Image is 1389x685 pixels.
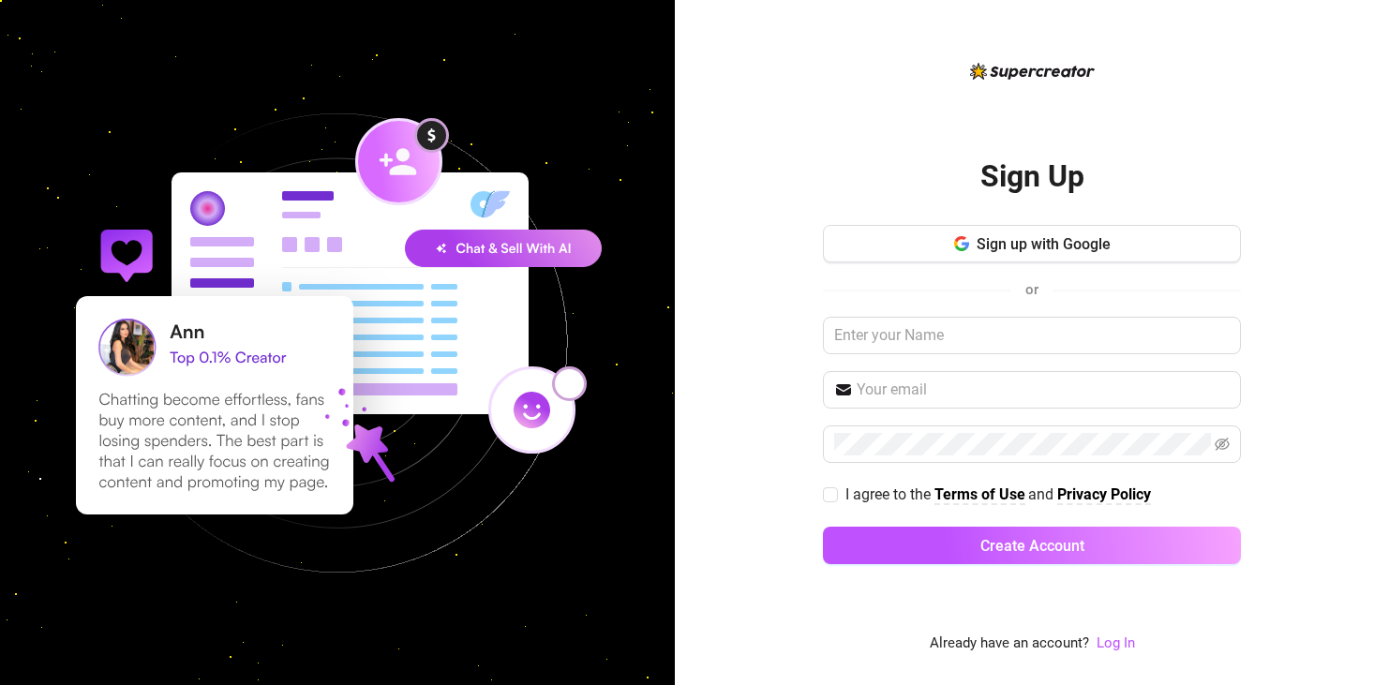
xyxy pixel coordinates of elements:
[13,19,662,667] img: signup-background-D0MIrEPF.svg
[1057,485,1151,505] a: Privacy Policy
[1057,485,1151,503] strong: Privacy Policy
[823,225,1241,262] button: Sign up with Google
[970,63,1095,80] img: logo-BBDzfeDw.svg
[934,485,1025,503] strong: Terms of Use
[1282,234,1322,257] span: Faster
[823,527,1241,564] button: Create Account
[857,379,1230,401] input: Your email
[977,235,1111,253] span: Sign up with Google
[934,485,1025,505] a: Terms of Use
[930,633,1089,655] span: Already have an account?
[823,317,1241,354] input: Enter your Name
[980,537,1084,555] span: Create Account
[1025,281,1038,298] span: or
[1215,437,1230,452] span: eye-invisible
[1097,633,1135,655] a: Log In
[1260,234,1275,257] img: svg%3e
[845,485,934,503] span: I agree to the
[1097,634,1135,651] a: Log In
[980,157,1084,196] h2: Sign Up
[1028,485,1057,503] span: and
